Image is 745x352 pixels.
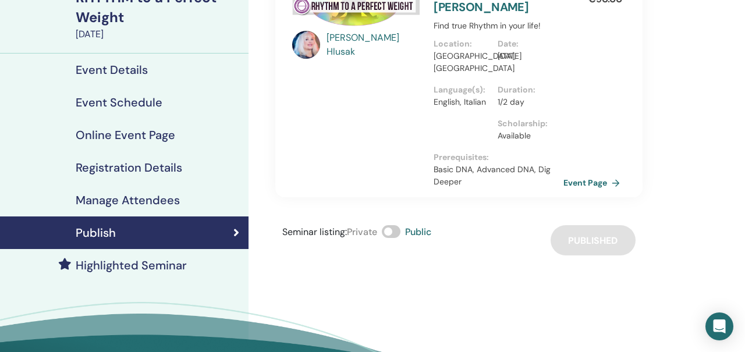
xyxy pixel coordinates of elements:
h4: Highlighted Seminar [76,258,187,272]
p: Prerequisites : [434,151,562,163]
p: Language(s) : [434,84,491,96]
span: Private [347,226,377,238]
p: Duration : [498,84,555,96]
h4: Registration Details [76,161,182,175]
p: Scholarship : [498,118,555,130]
p: Find true Rhythm in your life! [434,20,562,32]
img: default.jpg [292,31,320,59]
span: Seminar listing : [282,226,347,238]
h4: Publish [76,226,116,240]
p: Date : [498,38,555,50]
div: Open Intercom Messenger [705,312,733,340]
h4: Event Details [76,63,148,77]
a: [PERSON_NAME] Hlusak [327,31,423,59]
p: [DATE] [498,50,555,62]
a: Event Page [563,174,625,191]
p: English, Italian [434,96,491,108]
span: Public [405,226,431,238]
p: Available [498,130,555,142]
h4: Online Event Page [76,128,175,142]
p: Basic DNA, Advanced DNA, Dig Deeper [434,163,562,188]
h4: Manage Attendees [76,193,180,207]
div: [DATE] [76,27,242,41]
h4: Event Schedule [76,95,162,109]
p: Location : [434,38,491,50]
p: [GEOGRAPHIC_DATA], [GEOGRAPHIC_DATA] [434,50,491,74]
p: 1/2 day [498,96,555,108]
